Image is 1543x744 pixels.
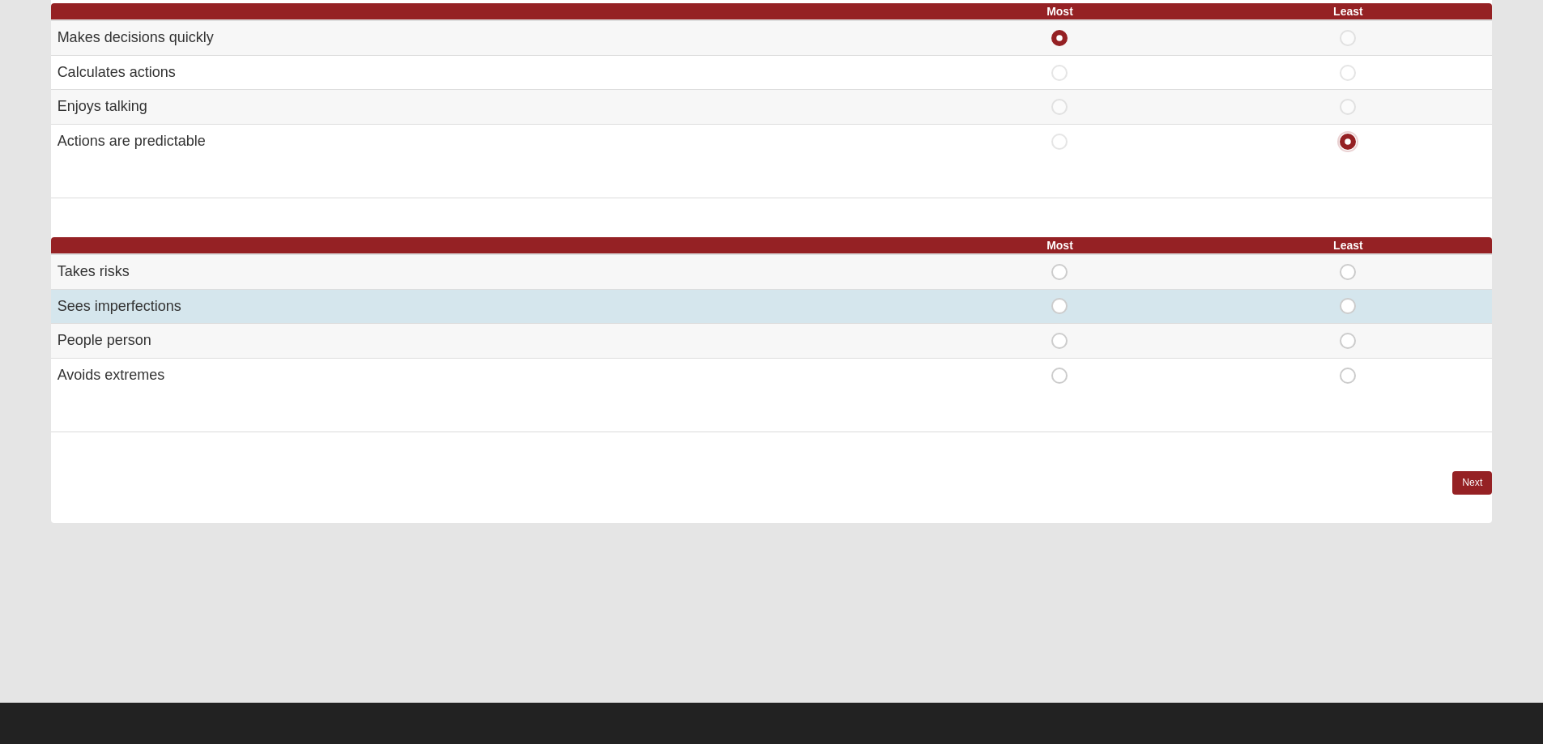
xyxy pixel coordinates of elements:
[51,20,916,55] td: Makes decisions quickly
[51,289,916,324] td: Sees imperfections
[51,90,916,125] td: Enjoys talking
[916,3,1204,20] th: Most
[51,324,916,359] td: People person
[1204,3,1492,20] th: Least
[51,358,916,392] td: Avoids extremes
[1204,237,1492,254] th: Least
[51,55,916,90] td: Calculates actions
[916,237,1204,254] th: Most
[1452,471,1492,495] a: Next
[51,254,916,289] td: Takes risks
[51,125,916,159] td: Actions are predictable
